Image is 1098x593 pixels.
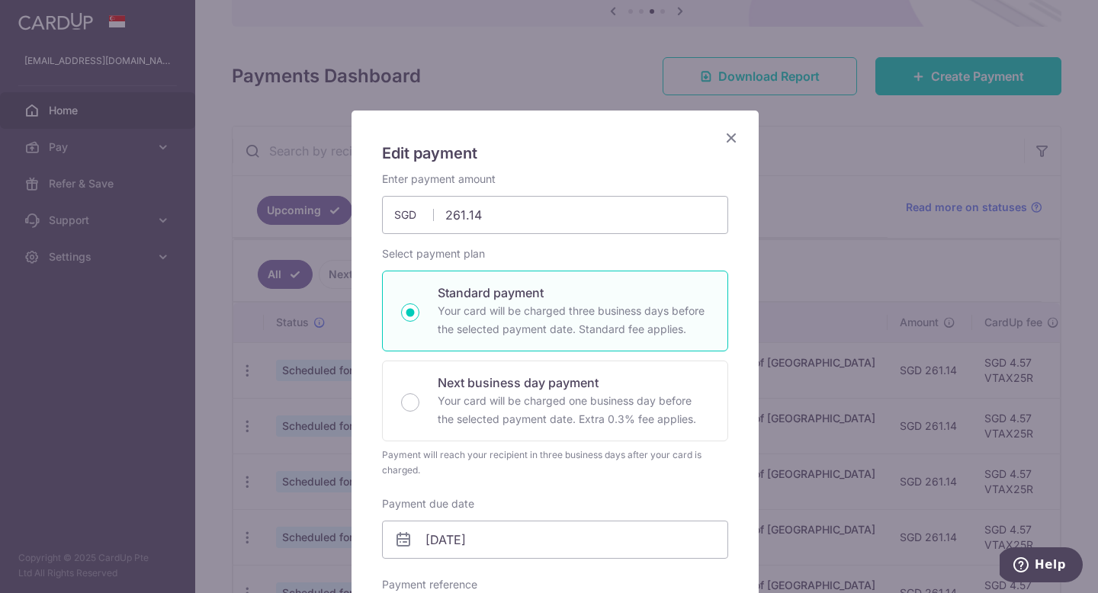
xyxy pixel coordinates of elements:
[722,129,740,147] button: Close
[382,196,728,234] input: 0.00
[1000,547,1083,585] iframe: Opens a widget where you can find more information
[382,496,474,511] label: Payment due date
[382,141,728,165] h5: Edit payment
[382,246,485,261] label: Select payment plan
[438,373,709,392] p: Next business day payment
[382,447,728,478] div: Payment will reach your recipient in three business days after your card is charged.
[438,284,709,302] p: Standard payment
[382,521,728,559] input: DD / MM / YYYY
[394,207,434,223] span: SGD
[438,392,709,428] p: Your card will be charged one business day before the selected payment date. Extra 0.3% fee applies.
[382,577,477,592] label: Payment reference
[438,302,709,338] p: Your card will be charged three business days before the selected payment date. Standard fee appl...
[382,171,496,187] label: Enter payment amount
